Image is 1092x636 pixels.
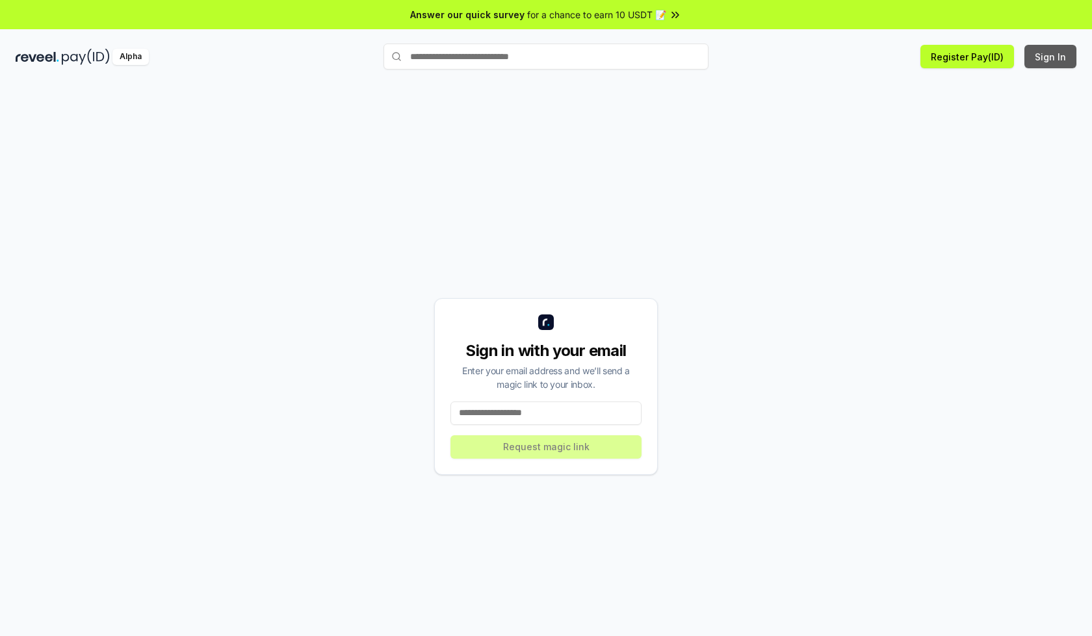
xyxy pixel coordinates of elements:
button: Register Pay(ID) [920,45,1014,68]
img: logo_small [538,314,554,330]
div: Enter your email address and we’ll send a magic link to your inbox. [450,364,642,391]
div: Alpha [112,49,149,65]
div: Sign in with your email [450,340,642,361]
span: Answer our quick survey [410,8,525,21]
span: for a chance to earn 10 USDT 📝 [527,8,666,21]
img: reveel_dark [16,49,59,65]
img: pay_id [62,49,110,65]
button: Sign In [1024,45,1076,68]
